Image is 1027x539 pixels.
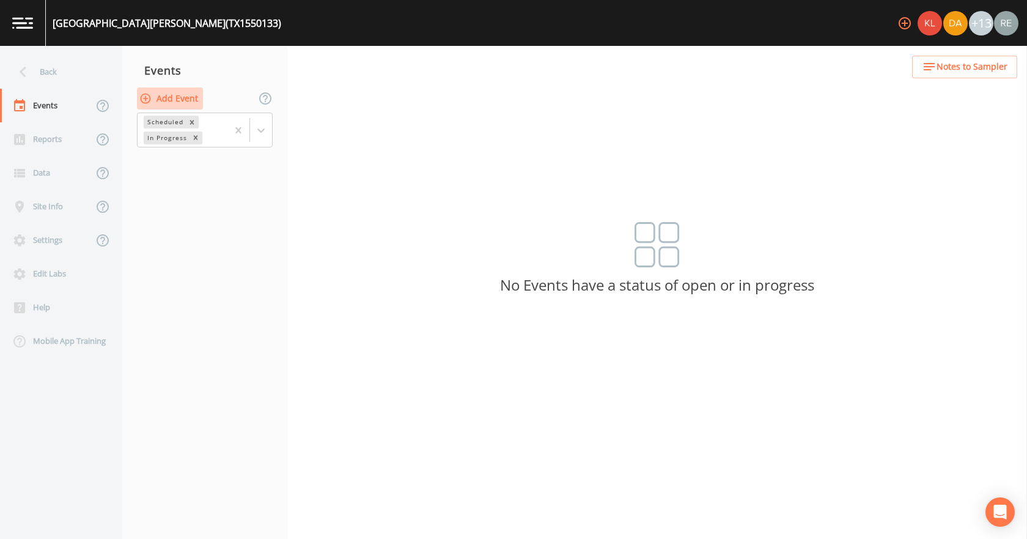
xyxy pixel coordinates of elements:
[969,11,993,35] div: +13
[937,59,1007,75] span: Notes to Sampler
[918,11,942,35] img: 9c4450d90d3b8045b2e5fa62e4f92659
[287,280,1027,291] p: No Events have a status of open or in progress
[122,55,287,86] div: Events
[12,17,33,29] img: logo
[185,116,199,128] div: Remove Scheduled
[137,87,203,110] button: Add Event
[53,16,281,31] div: [GEOGRAPHIC_DATA][PERSON_NAME] (TX1550133)
[943,11,968,35] div: David Weber
[912,56,1017,78] button: Notes to Sampler
[144,132,189,144] div: In Progress
[189,132,202,144] div: Remove In Progress
[943,11,968,35] img: a84961a0472e9debc750dd08a004988d
[985,497,1015,527] div: Open Intercom Messenger
[994,11,1018,35] img: e720f1e92442e99c2aab0e3b783e6548
[144,116,185,128] div: Scheduled
[917,11,943,35] div: Kler Teran
[635,222,680,267] img: svg%3e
